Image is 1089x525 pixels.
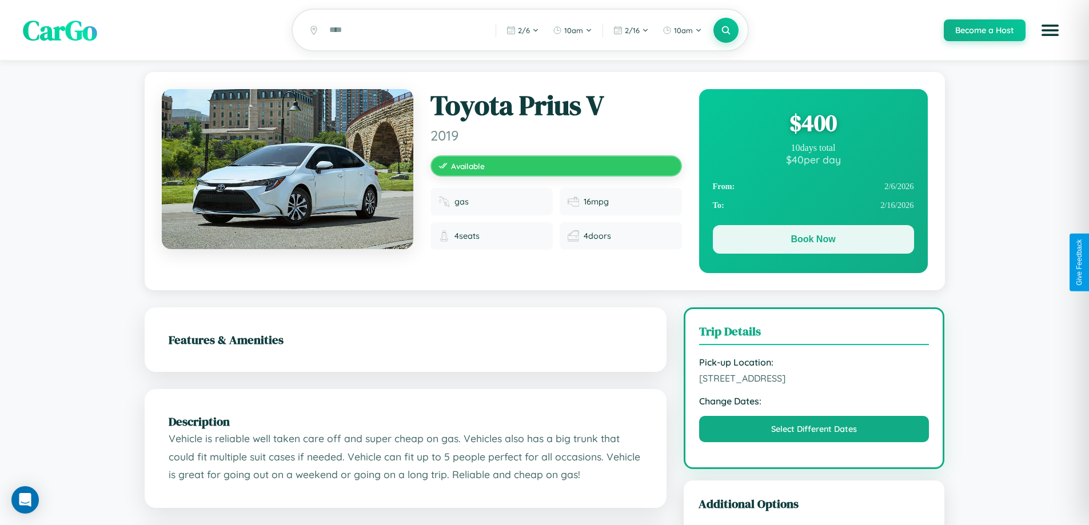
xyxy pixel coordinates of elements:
button: 10am [547,21,598,39]
strong: To: [713,201,724,210]
button: 10am [657,21,708,39]
span: 4 doors [584,231,611,241]
h1: Toyota Prius V [430,89,682,122]
span: 10am [564,26,583,35]
span: gas [454,197,469,207]
h3: Trip Details [699,323,930,345]
div: 2 / 16 / 2026 [713,196,914,215]
strong: From: [713,182,735,191]
div: $ 400 [713,107,914,138]
button: Open menu [1034,14,1066,46]
span: 16 mpg [584,197,609,207]
span: 10am [674,26,693,35]
img: Doors [568,230,579,242]
span: Available [451,161,485,171]
button: Become a Host [944,19,1026,41]
span: [STREET_ADDRESS] [699,372,930,384]
div: Open Intercom Messenger [11,486,39,514]
div: 10 days total [713,143,914,153]
img: Seats [438,230,450,242]
h3: Additional Options [699,495,930,512]
h2: Features & Amenities [169,331,643,348]
span: 2019 [430,127,682,144]
strong: Pick-up Location: [699,356,930,368]
div: 2 / 6 / 2026 [713,177,914,196]
div: Give Feedback [1075,239,1083,286]
button: 2/16 [608,21,655,39]
span: 4 seats [454,231,480,241]
p: Vehicle is reliable well taken care off and super cheap on gas. Vehicles also has a big trunk tha... [169,430,643,484]
button: 2/6 [501,21,545,39]
img: Toyota Prius V 2019 [162,89,413,249]
span: 2 / 16 [625,26,640,35]
h2: Description [169,413,643,430]
img: Fuel type [438,196,450,207]
span: CarGo [23,11,97,49]
button: Book Now [713,225,914,254]
div: $ 40 per day [713,153,914,166]
span: 2 / 6 [518,26,530,35]
button: Select Different Dates [699,416,930,442]
strong: Change Dates: [699,395,930,407]
img: Fuel efficiency [568,196,579,207]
